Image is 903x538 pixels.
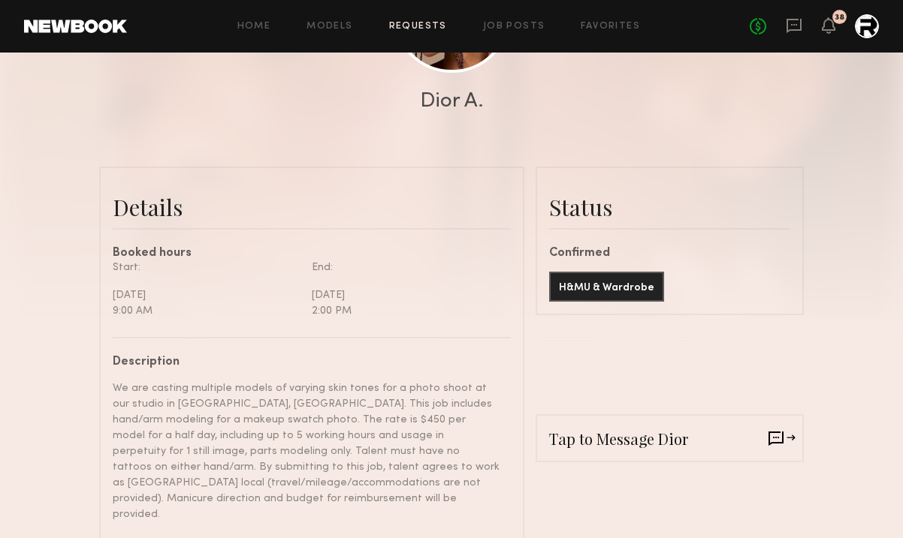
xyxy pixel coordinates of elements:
div: Start: [113,260,300,275]
div: Confirmed [549,248,790,260]
div: [DATE] [312,287,500,303]
a: Home [237,22,271,32]
button: H&MU & Wardrobe [549,272,664,302]
a: Job Posts [483,22,545,32]
a: Favorites [581,22,640,32]
span: Tap to Message Dior [549,428,688,449]
a: Models [307,22,352,32]
div: End: [312,260,500,275]
a: Requests [389,22,447,32]
div: 2:00 PM [312,303,500,319]
div: 9:00 AM [113,303,300,319]
div: Booked hours [113,248,511,260]
div: We are casting multiple models of varying skin tones for a photo shoot at our studio in [GEOGRAPH... [113,380,500,522]
div: Details [113,192,511,222]
div: Dior A. [420,91,484,112]
div: [DATE] [113,287,300,303]
div: Status [549,192,790,222]
div: Description [113,356,500,368]
div: 38 [835,14,844,22]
